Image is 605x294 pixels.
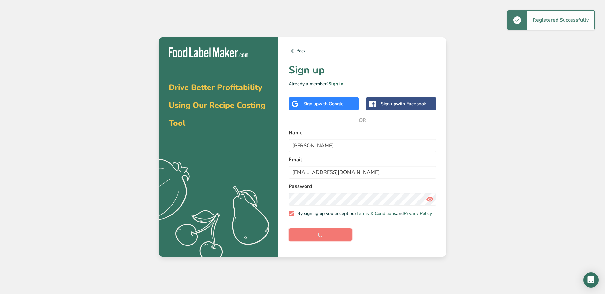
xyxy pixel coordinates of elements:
[289,80,436,87] p: Already a member?
[289,129,436,137] label: Name
[319,101,343,107] span: with Google
[381,101,426,107] div: Sign up
[289,166,436,179] input: email@example.com
[396,101,426,107] span: with Facebook
[328,81,343,87] a: Sign in
[289,156,436,163] label: Email
[294,211,432,216] span: By signing up you accept our and
[353,111,372,130] span: OR
[356,210,396,216] a: Terms & Conditions
[289,183,436,190] label: Password
[583,272,599,288] div: Open Intercom Messenger
[404,210,432,216] a: Privacy Policy
[289,47,436,55] a: Back
[289,63,436,78] h1: Sign up
[289,139,436,152] input: John Doe
[169,47,248,58] img: Food Label Maker
[527,11,594,30] div: Registered Successfully
[169,82,265,129] span: Drive Better Profitability Using Our Recipe Costing Tool
[303,101,343,107] div: Sign up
